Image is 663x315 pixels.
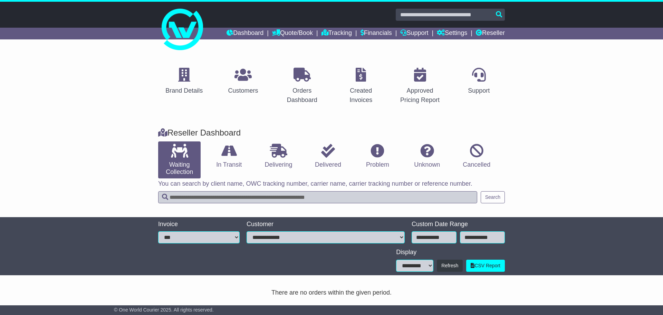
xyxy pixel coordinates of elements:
div: There are no orders within the given period. [158,289,505,297]
a: Waiting Collection [158,141,201,178]
a: Settings [437,28,467,39]
a: Tracking [321,28,352,39]
a: Approved Pricing Report [394,65,446,107]
a: CSV Report [466,260,505,272]
button: Refresh [437,260,463,272]
div: Created Invoices [339,86,383,105]
div: Display [396,249,505,256]
a: Quote/Book [272,28,313,39]
a: Delivering [257,141,300,171]
button: Search [481,191,505,203]
div: Orders Dashboard [280,86,324,105]
div: Customer [247,221,405,228]
a: Brand Details [161,65,207,98]
a: Support [463,65,494,98]
a: Customers [223,65,262,98]
span: © One World Courier 2025. All rights reserved. [114,307,214,313]
a: Financials [361,28,392,39]
a: Reseller [476,28,505,39]
div: Support [468,86,490,95]
a: Delivered [307,141,349,171]
p: You can search by client name, OWC tracking number, carrier name, carrier tracking number or refe... [158,180,505,188]
a: Unknown [406,141,448,171]
a: Orders Dashboard [276,65,328,107]
div: Invoice [158,221,240,228]
div: Customers [228,86,258,95]
a: Created Invoices [335,65,387,107]
a: Cancelled [455,141,498,171]
a: In Transit [208,141,250,171]
a: Support [400,28,428,39]
a: Problem [356,141,399,171]
div: Reseller Dashboard [155,128,508,138]
div: Brand Details [165,86,203,95]
div: Approved Pricing Report [398,86,442,105]
a: Dashboard [227,28,263,39]
div: Custom Date Range [412,221,505,228]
